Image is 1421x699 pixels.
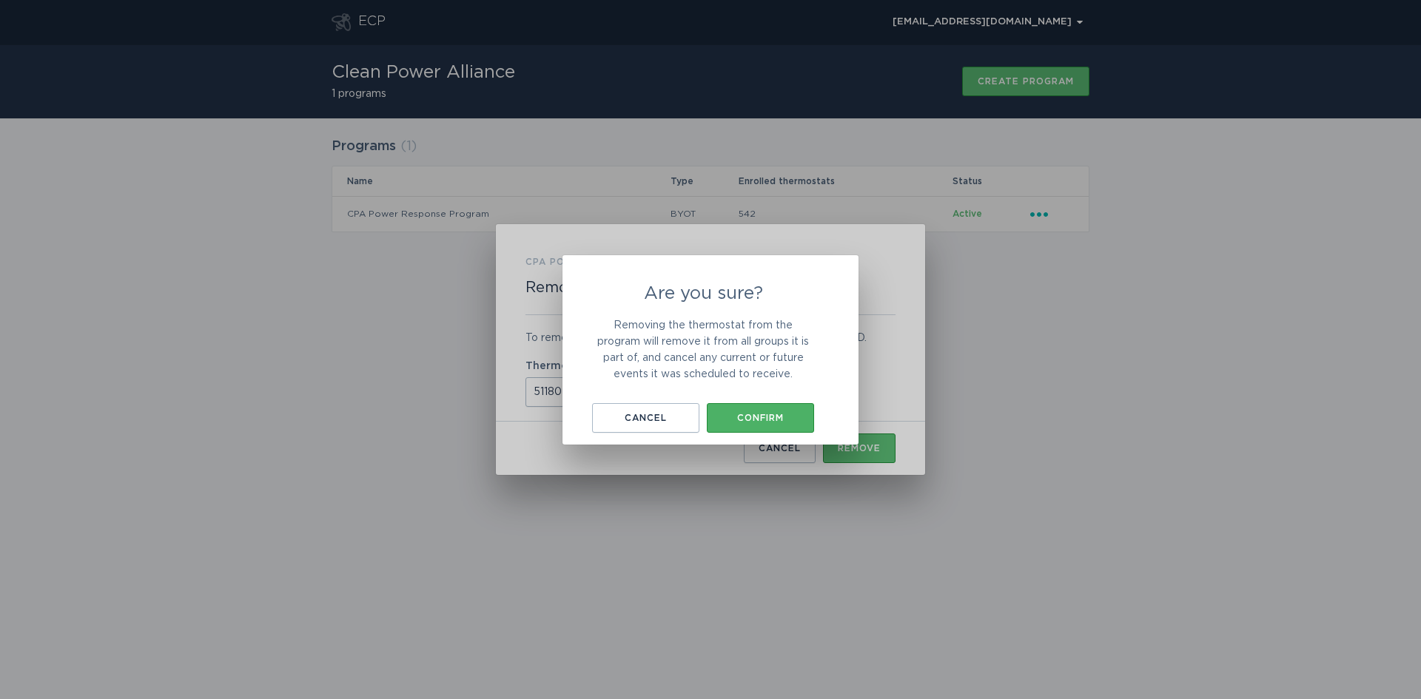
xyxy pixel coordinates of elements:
h2: Are you sure? [592,285,814,303]
div: Confirm [714,413,807,422]
p: Removing the thermostat from the program will remove it from all groups it is part of, and cancel... [592,317,814,382]
button: Cancel [592,403,699,433]
button: Confirm [707,403,814,433]
div: Cancel [599,413,692,422]
div: Are you sure? [562,255,859,445]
